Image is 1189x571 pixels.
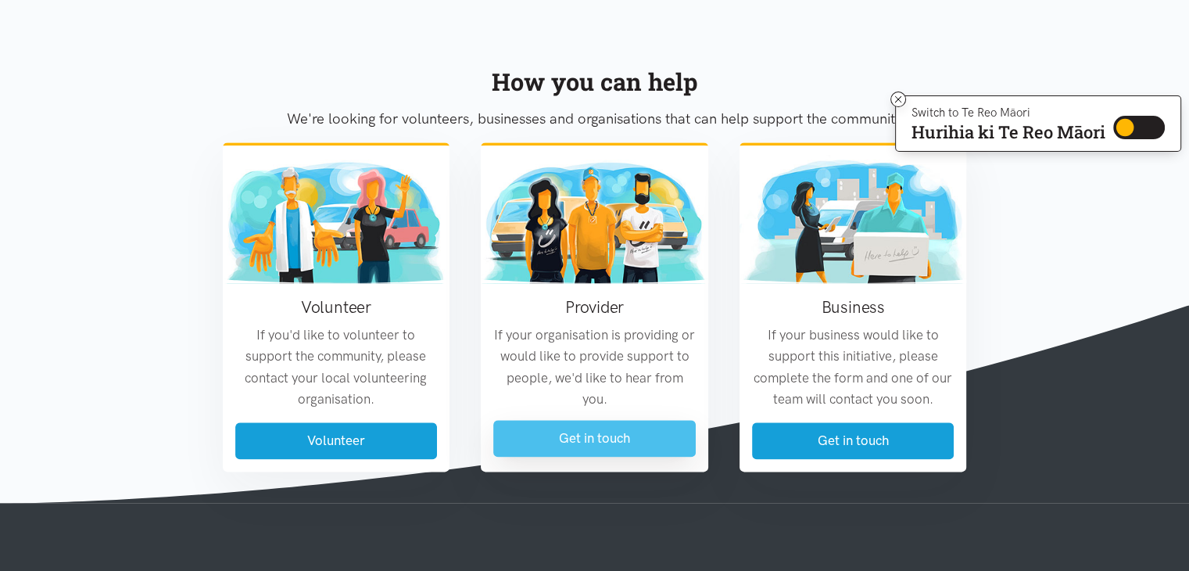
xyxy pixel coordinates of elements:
p: If your organisation is providing or would like to provide support to people, we'd like to hear f... [493,325,696,410]
a: Volunteer [235,422,438,459]
p: Switch to Te Reo Māori [911,108,1105,117]
h3: Volunteer [235,296,438,318]
a: Get in touch [493,420,696,457]
a: Get in touch [752,422,954,459]
h3: Business [752,296,954,318]
p: Hurihia ki Te Reo Māori [911,125,1105,139]
p: If you'd like to volunteer to support the community, please contact your local volunteering organ... [235,325,438,410]
div: How you can help [223,63,967,101]
p: If your business would like to support this initiative, please complete the form and one of our t... [752,325,954,410]
p: We're looking for volunteers, businesses and organisations that can help support the community [223,107,967,131]
h3: Provider [493,296,696,318]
